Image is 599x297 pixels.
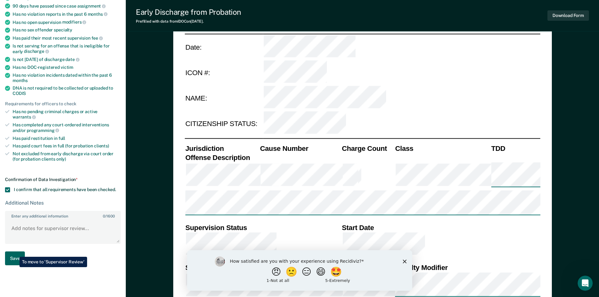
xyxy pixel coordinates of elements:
th: Class [394,144,490,153]
span: assignment [77,3,106,8]
div: Has no pending criminal charges or active [13,109,121,120]
span: CODIS [13,91,26,96]
span: full [58,136,65,141]
div: Has no open supervision [13,19,121,25]
iframe: Survey by Kim from Recidiviz [187,250,412,291]
span: victim [61,65,73,70]
span: programming [27,128,59,133]
div: Confirmation of Data Investigation [5,177,121,182]
iframe: Intercom live chat [578,276,593,291]
button: Download Form [547,10,589,21]
span: modifiers [62,19,86,25]
span: months [88,12,108,17]
div: 90 days have passed since case [13,3,121,9]
th: Charge Count [341,144,395,153]
div: Not excluded from early discharge via court order (for probation clients [13,151,121,162]
div: Is not [DATE] of discharge [13,57,121,62]
th: TDD [491,144,540,153]
span: only) [56,157,66,162]
div: Is not serving for an offense that is ineligible for early [13,43,121,54]
span: clients) [94,143,109,148]
div: Has completed any court-ordered interventions and/or [13,122,121,133]
span: 0 [103,214,105,218]
div: Has no violation reports in the past 6 [13,11,121,17]
span: fee [92,36,103,41]
div: Early Discharge from Probation [136,8,241,17]
td: Date: [185,34,263,60]
th: Start Date [341,223,540,232]
span: specialty [54,27,72,32]
th: Offense Description [185,153,259,162]
span: warrants [13,114,36,119]
div: DNA is not required to be collected or uploaded to [13,85,121,96]
div: Has no violation incidents dated within the past 6 [13,73,121,83]
div: Requirements for officers to check [5,101,121,107]
td: NAME: [185,85,263,111]
span: date [65,57,79,62]
div: Has paid restitution in [13,136,121,141]
div: Has paid their most recent supervision [13,35,121,41]
span: discharge [24,49,49,54]
th: Cause Number [259,144,341,153]
th: Supervision Status [185,223,341,232]
td: ICON #: [185,60,263,85]
span: months [13,78,28,83]
th: Jurisdiction [185,144,259,153]
th: Penalty Modifier [394,263,540,272]
div: Has no DOC-registered [13,65,121,70]
span: I confirm that all requirements have been checked. [14,187,116,192]
label: Enter any additional information [6,212,120,218]
div: Has no sex offender [13,27,121,33]
td: CITIZENSHIP STATUS: [185,111,263,137]
div: Prefilled with data from IDOC on [DATE] . [136,19,241,24]
span: / 1600 [103,214,114,218]
div: Additional Notes [5,200,121,206]
th: Sentence Date [185,263,245,272]
button: Save [5,251,25,266]
div: Has paid court fees in full (for probation [13,143,121,149]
